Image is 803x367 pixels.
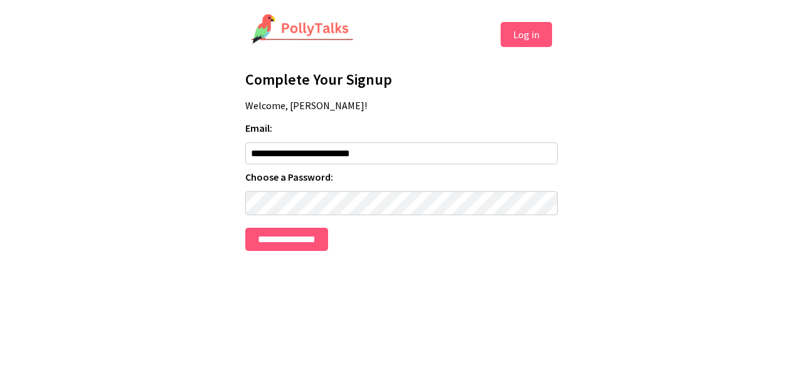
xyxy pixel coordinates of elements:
label: Choose a Password: [245,171,558,183]
h1: Complete Your Signup [245,70,558,89]
p: Welcome, [PERSON_NAME]! [245,99,558,112]
label: Email: [245,122,558,134]
img: PollyTalks Logo [251,14,354,45]
button: Log in [501,22,552,47]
